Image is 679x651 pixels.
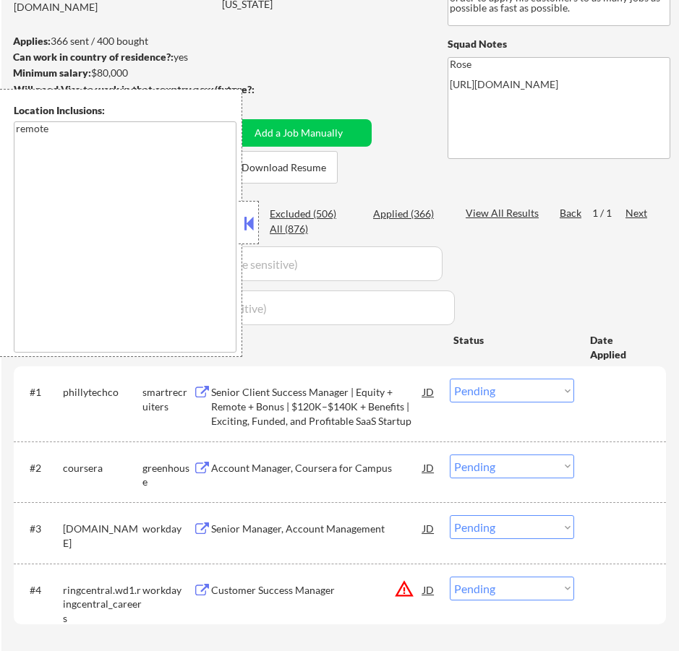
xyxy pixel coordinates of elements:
[211,461,423,475] div: Account Manager, Coursera for Campus
[13,66,91,79] strong: Minimum salary:
[448,37,670,51] div: Squad Notes
[142,522,192,536] div: workday
[466,206,543,220] div: View All Results
[211,583,423,598] div: Customer Success Manager
[14,83,255,95] strong: Will need Visa to work in that country now/future?:
[453,327,568,353] div: Status
[13,51,174,63] strong: Can work in country of residence?:
[231,151,338,184] button: Download Resume
[226,82,268,97] div: no
[270,222,342,236] div: All (876)
[560,206,583,220] div: Back
[211,522,423,536] div: Senior Manager, Account Management
[211,385,423,428] div: Senior Client Success Manager | Equity + Remote + Bonus | $120K–$140K + Benefits | Exciting, Fund...
[111,290,455,325] input: Search by title (case sensitive)
[14,103,236,118] div: Location Inclusions:
[13,50,249,64] div: yes
[142,385,192,413] div: smartrecruiters
[142,583,192,598] div: workday
[422,379,435,405] div: JD
[209,333,440,348] div: Title
[422,454,435,480] div: JD
[63,522,143,550] div: [DOMAIN_NAME]
[226,119,372,147] button: Add a Job Manually
[63,461,143,475] div: coursera
[30,461,51,475] div: #2
[13,35,51,47] strong: Applies:
[117,246,443,281] input: Search by company (case sensitive)
[30,385,51,400] div: #1
[13,34,254,48] div: 366 sent / 400 bought
[30,583,51,598] div: #4
[63,583,143,626] div: ringcentral.wd1.ringcentral_careers
[373,207,445,221] div: Applied (366)
[394,579,414,599] button: warning_amber
[142,461,192,489] div: greenhouse
[590,333,649,361] div: Date Applied
[30,522,51,536] div: #3
[592,206,625,220] div: 1 / 1
[63,385,143,400] div: phillytechco
[625,206,649,220] div: Next
[422,577,435,603] div: JD
[13,66,254,80] div: $80,000
[422,515,435,541] div: JD
[270,207,342,221] div: Excluded (506)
